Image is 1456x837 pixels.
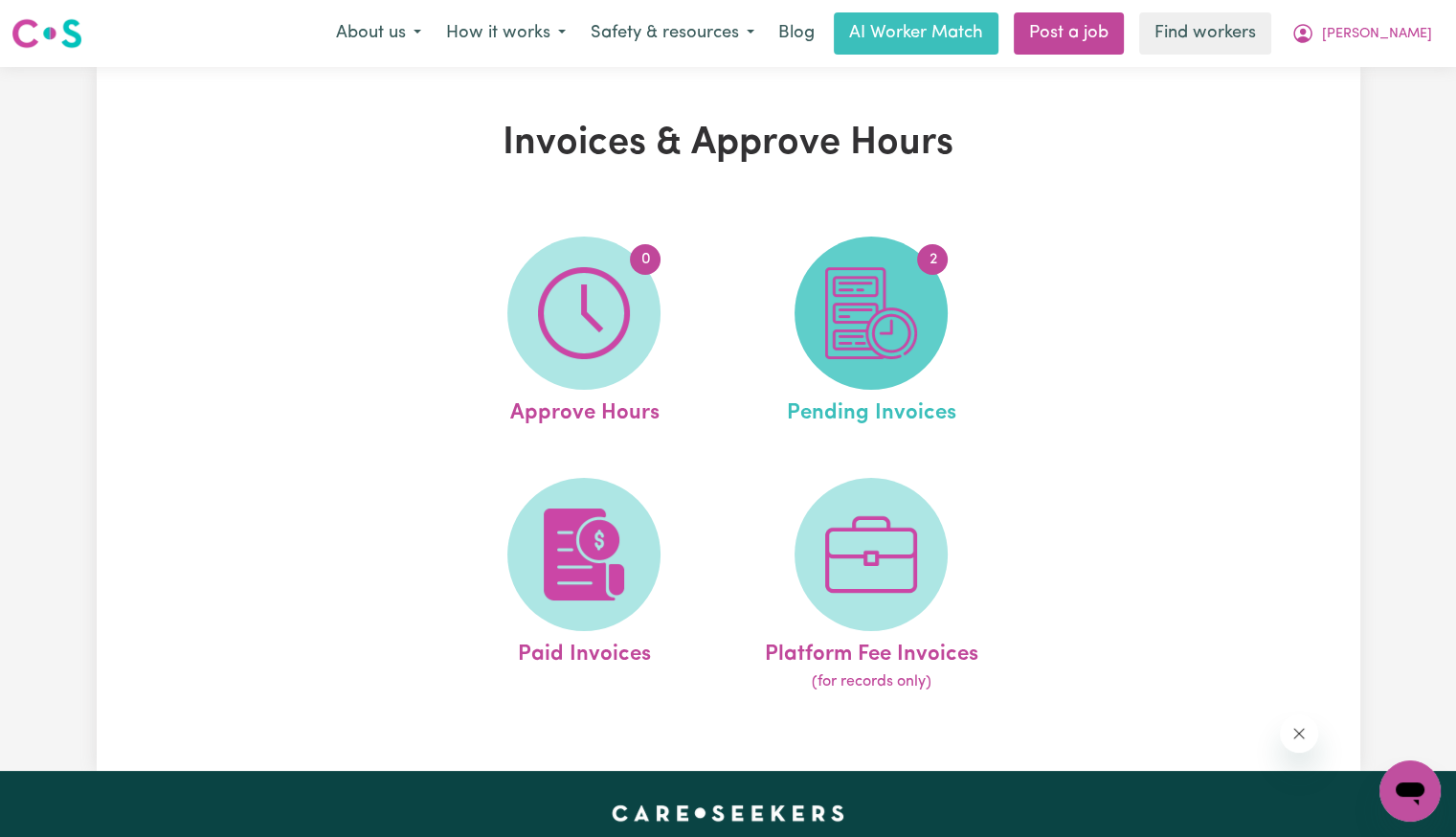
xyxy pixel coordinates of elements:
[1279,13,1445,54] button: My Account
[834,12,998,55] a: AI Worker Match
[787,390,956,430] span: Pending Invoices
[11,13,116,29] span: Need any help?
[11,16,82,51] img: Careseekers logo
[733,237,1009,430] a: Pending Invoices
[767,12,826,55] a: Blog
[765,631,978,671] span: Platform Fee Invoices
[578,13,767,54] button: Safety & resources
[630,244,661,275] span: 0
[1139,12,1271,55] a: Find workers
[917,244,948,275] span: 2
[319,121,1138,167] h1: Invoices & Approve Hours
[1280,714,1318,753] iframe: Close message
[11,11,82,56] a: Careseekers logo
[446,478,722,694] a: Paid Invoices
[812,670,931,693] span: (for records only)
[446,237,722,430] a: Approve Hours
[1379,760,1441,822] iframe: Button to launch messaging window
[434,13,578,54] button: How it works
[612,805,844,821] a: Careseekers home page
[518,631,651,671] span: Paid Invoices
[1014,12,1124,55] a: Post a job
[509,390,659,430] span: Approve Hours
[733,478,1009,694] a: Platform Fee Invoices(for records only)
[1322,24,1432,45] span: [PERSON_NAME]
[324,13,434,54] button: About us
